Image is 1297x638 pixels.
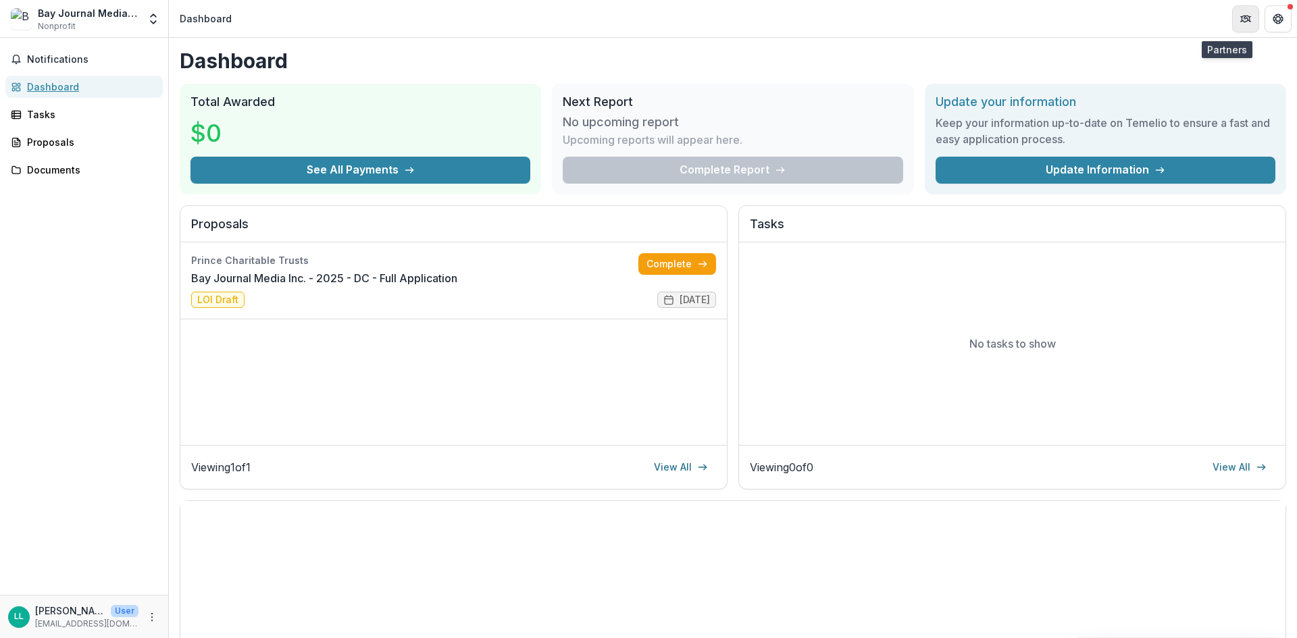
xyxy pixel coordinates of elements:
[5,103,163,126] a: Tasks
[27,163,152,177] div: Documents
[5,131,163,153] a: Proposals
[191,459,251,475] p: Viewing 1 of 1
[191,217,716,242] h2: Proposals
[563,95,902,109] h2: Next Report
[646,456,716,478] a: View All
[38,20,76,32] span: Nonprofit
[750,217,1275,242] h2: Tasks
[180,11,232,26] div: Dashboard
[27,135,152,149] div: Proposals
[190,95,530,109] h2: Total Awarded
[111,605,138,617] p: User
[5,159,163,181] a: Documents
[27,54,157,65] span: Notifications
[563,132,742,148] p: Upcoming reports will appear here.
[174,9,237,28] nav: breadcrumb
[35,618,138,630] p: [EMAIL_ADDRESS][DOMAIN_NAME]
[936,157,1275,184] a: Update Information
[1265,5,1292,32] button: Get Help
[638,253,716,275] a: Complete
[38,6,138,20] div: Bay Journal Media Inc.
[27,80,152,94] div: Dashboard
[936,95,1275,109] h2: Update your information
[14,612,24,621] div: Lara Lutz
[1204,456,1275,478] a: View All
[35,604,105,618] p: [PERSON_NAME]
[5,76,163,98] a: Dashboard
[144,5,163,32] button: Open entity switcher
[190,115,292,151] h3: $0
[563,115,679,130] h3: No upcoming report
[191,270,457,286] a: Bay Journal Media Inc. - 2025 - DC - Full Application
[5,49,163,70] button: Notifications
[144,609,160,625] button: More
[969,336,1056,352] p: No tasks to show
[27,107,152,122] div: Tasks
[190,157,530,184] button: See All Payments
[180,49,1286,73] h1: Dashboard
[750,459,813,475] p: Viewing 0 of 0
[936,115,1275,147] h3: Keep your information up-to-date on Temelio to ensure a fast and easy application process.
[1232,5,1259,32] button: Partners
[11,8,32,30] img: Bay Journal Media Inc.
